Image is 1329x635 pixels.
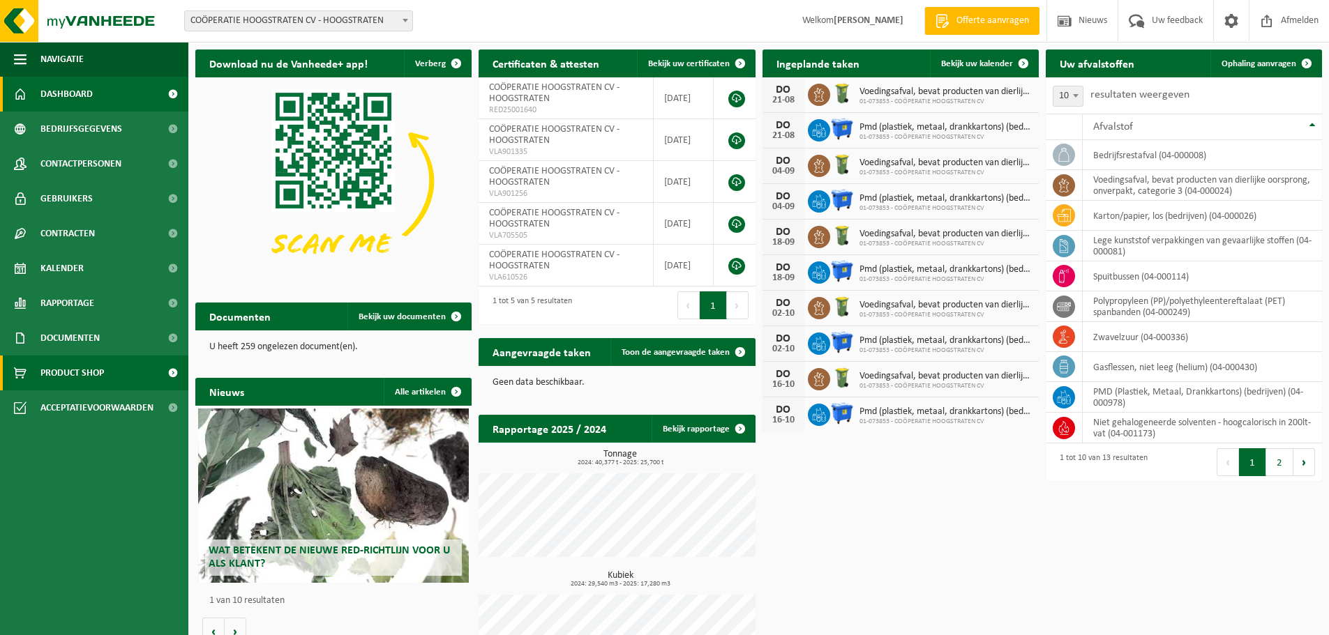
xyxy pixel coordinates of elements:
span: Pmd (plastiek, metaal, drankkartons) (bedrijven) [859,264,1032,275]
span: 2024: 29,540 m3 - 2025: 17,280 m3 [486,581,755,588]
span: 01-073853 - COÖPERATIE HOOGSTRATEN CV [859,311,1032,319]
div: 1 tot 5 van 5 resultaten [486,290,572,321]
td: voedingsafval, bevat producten van dierlijke oorsprong, onverpakt, categorie 3 (04-000024) [1083,170,1322,201]
img: WB-1100-HPE-BE-01 [830,401,854,425]
td: zwavelzuur (04-000336) [1083,322,1322,352]
span: 10 [1053,86,1083,106]
h2: Certificaten & attesten [479,49,613,77]
td: polypropyleen (PP)/polyethyleentereftalaat (PET) spanbanden (04-000249) [1083,291,1322,322]
span: 01-073853 - COÖPERATIE HOOGSTRATEN CV [859,275,1032,284]
a: Wat betekent de nieuwe RED-richtlijn voor u als klant? [198,408,469,583]
div: 1 tot 10 van 13 resultaten [1053,447,1148,477]
p: Geen data beschikbaar. [493,378,741,388]
h2: Aangevraagde taken [479,338,605,365]
span: 01-073853 - COÖPERATIE HOOGSTRATEN CV [859,240,1032,248]
div: 04-09 [769,202,797,212]
a: Bekijk rapportage [652,415,754,443]
td: lege kunststof verpakkingen van gevaarlijke stoffen (04-000081) [1083,231,1322,261]
button: Verberg [404,49,470,77]
span: 01-073853 - COÖPERATIE HOOGSTRATEN CV [859,418,1032,426]
strong: [PERSON_NAME] [834,15,903,26]
span: 2024: 40,377 t - 2025: 25,700 t [486,459,755,466]
img: WB-1100-HPE-BE-01 [830,259,854,283]
span: Gebruikers [40,181,93,216]
span: Wat betekent de nieuwe RED-richtlijn voor u als klant? [209,545,450,569]
button: Previous [1217,448,1239,476]
div: 02-10 [769,344,797,354]
div: DO [769,155,797,167]
span: Verberg [415,59,446,68]
td: karton/papier, los (bedrijven) (04-000026) [1083,201,1322,231]
span: Product Shop [40,355,104,390]
td: [DATE] [654,203,714,245]
span: Voedingsafval, bevat producten van dierlijke oorsprong, onverpakt, categorie 3 [859,371,1032,382]
a: Bekijk uw kalender [930,49,1037,77]
a: Alle artikelen [384,378,470,406]
span: Voedingsafval, bevat producten van dierlijke oorsprong, onverpakt, categorie 3 [859,300,1032,311]
span: Voedingsafval, bevat producten van dierlijke oorsprong, onverpakt, categorie 3 [859,158,1032,169]
div: 04-09 [769,167,797,176]
span: Pmd (plastiek, metaal, drankkartons) (bedrijven) [859,193,1032,204]
span: Documenten [40,321,100,355]
span: 01-073853 - COÖPERATIE HOOGSTRATEN CV [859,346,1032,355]
a: Bekijk uw certificaten [637,49,754,77]
p: U heeft 259 ongelezen document(en). [209,342,458,352]
span: VLA901256 [489,188,643,199]
h3: Tonnage [486,450,755,466]
span: COÖPERATIE HOOGSTRATEN CV - HOOGSTRATEN [489,82,620,104]
h2: Ingeplande taken [763,49,873,77]
button: Next [1293,448,1315,476]
span: RED25001640 [489,105,643,116]
span: 01-073853 - COÖPERATIE HOOGSTRATEN CV [859,169,1032,177]
span: Rapportage [40,286,94,321]
span: Bekijk uw documenten [359,312,446,321]
span: VLA610526 [489,272,643,283]
img: WB-0140-HPE-GN-50 [830,366,854,390]
img: WB-1100-HPE-BE-01 [830,330,854,354]
span: Bekijk uw kalender [941,59,1013,68]
span: COÖPERATIE HOOGSTRATEN CV - HOOGSTRATEN [489,166,620,188]
h2: Documenten [195,303,285,330]
p: 1 van 10 resultaten [209,596,465,606]
div: DO [769,333,797,344]
a: Ophaling aanvragen [1210,49,1321,77]
div: 21-08 [769,131,797,141]
button: 1 [700,291,727,319]
div: DO [769,262,797,273]
div: 18-09 [769,238,797,247]
td: [DATE] [654,119,714,161]
img: WB-0140-HPE-GN-50 [830,153,854,176]
span: 01-073853 - COÖPERATIE HOOGSTRATEN CV [859,382,1032,390]
span: 01-073853 - COÖPERATIE HOOGSTRATEN CV [859,133,1032,141]
span: VLA705505 [489,230,643,241]
div: DO [769,298,797,309]
span: Pmd (plastiek, metaal, drankkartons) (bedrijven) [859,335,1032,346]
span: Ophaling aanvragen [1222,59,1296,68]
div: 18-09 [769,273,797,283]
td: [DATE] [654,245,714,286]
span: COÖPERATIE HOOGSTRATEN CV - HOOGSTRATEN [184,10,413,31]
div: 16-10 [769,380,797,390]
span: Bedrijfsgegevens [40,112,122,146]
h3: Kubiek [486,571,755,588]
button: Next [727,291,749,319]
span: COÖPERATIE HOOGSTRATEN CV - HOOGSTRATEN [489,208,620,229]
span: 10 [1053,86,1083,107]
div: DO [769,84,797,95]
button: 2 [1266,448,1293,476]
a: Bekijk uw documenten [347,303,470,330]
td: [DATE] [654,161,714,203]
span: Bekijk uw certificaten [648,59,730,68]
span: Pmd (plastiek, metaal, drankkartons) (bedrijven) [859,122,1032,133]
div: DO [769,120,797,131]
label: resultaten weergeven [1090,89,1189,100]
button: 1 [1239,448,1266,476]
span: Afvalstof [1093,121,1133,132]
div: 21-08 [769,95,797,105]
a: Offerte aanvragen [924,7,1039,35]
td: PMD (Plastiek, Metaal, Drankkartons) (bedrijven) (04-000978) [1083,382,1322,413]
td: niet gehalogeneerde solventen - hoogcalorisch in 200lt-vat (04-001173) [1083,413,1322,443]
h2: Rapportage 2025 / 2024 [479,415,620,442]
span: 01-073853 - COÖPERATIE HOOGSTRATEN CV [859,98,1032,106]
span: COÖPERATIE HOOGSTRATEN CV - HOOGSTRATEN [185,11,412,31]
